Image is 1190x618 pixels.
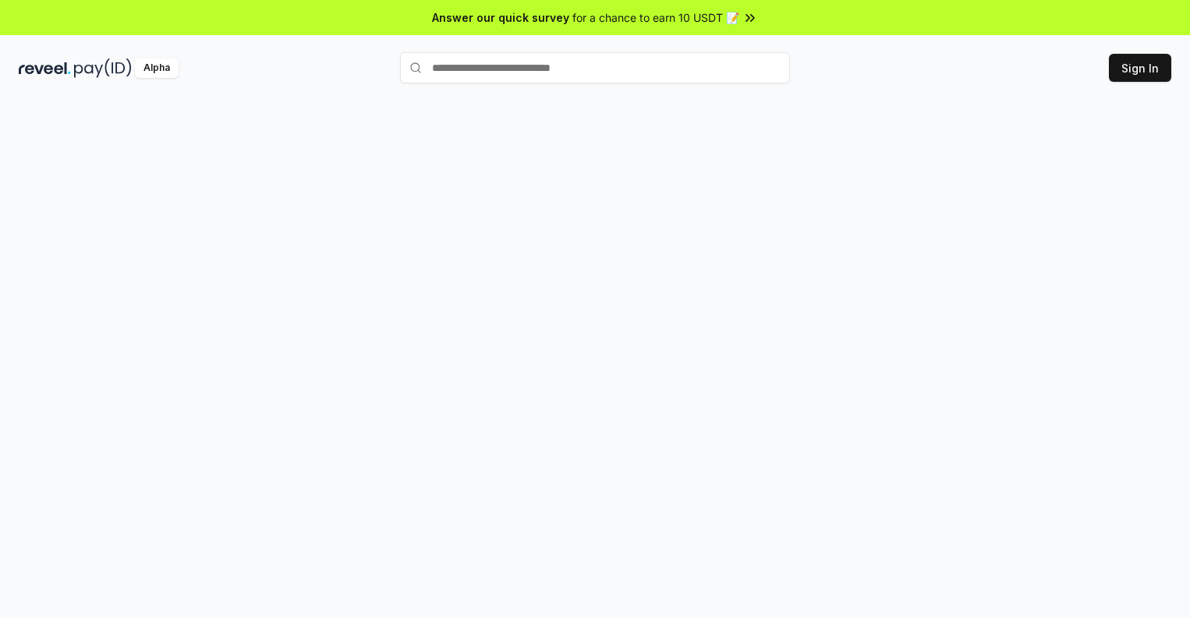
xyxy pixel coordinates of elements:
[572,9,739,26] span: for a chance to earn 10 USDT 📝
[19,58,71,78] img: reveel_dark
[74,58,132,78] img: pay_id
[432,9,569,26] span: Answer our quick survey
[1109,54,1171,82] button: Sign In
[135,58,179,78] div: Alpha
